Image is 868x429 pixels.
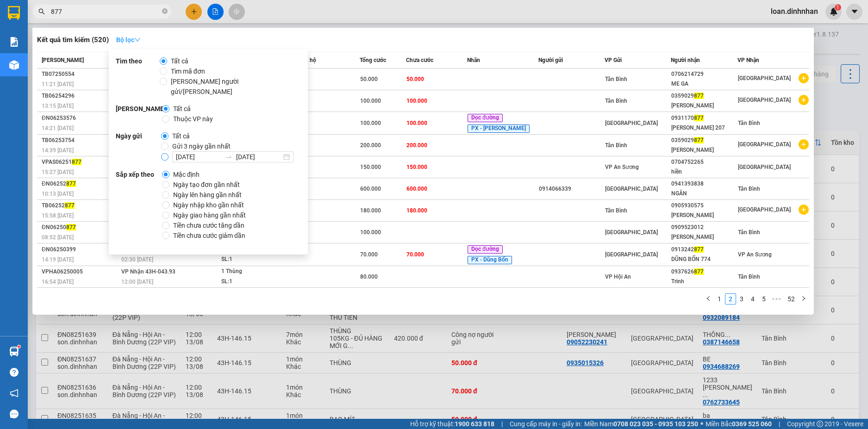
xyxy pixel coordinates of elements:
div: ME GA [671,79,737,89]
span: 180.000 [360,207,381,214]
span: Gửi 3 ngày gần nhất [169,141,234,151]
span: [GEOGRAPHIC_DATA] [738,206,791,213]
span: 02:30 [DATE] [121,256,153,263]
span: Tân Bình [738,120,760,126]
span: [GEOGRAPHIC_DATA] [605,229,658,236]
span: VP Nhận 43H-043.93 [121,268,175,275]
div: [PERSON_NAME] [671,211,737,220]
div: ĐN06250 [42,223,119,232]
span: 70.000 [360,251,378,258]
span: 10:13 [DATE] [42,191,74,197]
div: SL: 1 [221,255,291,265]
span: Ngày nhập kho gần nhất [169,200,248,210]
span: 50.000 [360,76,378,82]
img: warehouse-icon [9,347,19,356]
span: [GEOGRAPHIC_DATA] [605,251,658,258]
span: Ngày giao hàng gần nhất [169,210,250,220]
img: logo-vxr [8,6,20,20]
span: 100.000 [360,120,381,126]
span: VP Nhận [737,57,759,63]
span: Người nhận [671,57,700,63]
input: Tìm tên, số ĐT hoặc mã đơn [51,6,160,17]
div: ĐN06253576 [42,113,119,123]
span: 14:19 [DATE] [42,256,74,263]
span: Tất cả [167,56,192,66]
div: 0914066339 [539,184,604,194]
img: warehouse-icon [9,60,19,70]
div: [PERSON_NAME] [671,101,737,111]
span: swap-right [225,153,232,161]
input: Ngày kết thúc [236,152,281,162]
h3: Kết quả tìm kiếm ( 520 ) [37,35,109,45]
span: 100.000 [360,229,381,236]
div: ĐN06252 [42,179,119,189]
img: solution-icon [9,37,19,47]
a: 3 [737,294,747,304]
span: VP Hội An [605,274,631,280]
div: 0704752265 [671,157,737,167]
li: Next 5 Pages [769,293,784,305]
div: TB06252 [42,201,119,211]
span: Tân Bình [605,207,627,214]
span: Chưa cước [406,57,433,63]
div: ĐN06250399 [42,245,119,255]
span: 14:21 [DATE] [42,125,74,131]
span: to [225,153,232,161]
strong: Sắp xếp theo [116,169,162,241]
input: Ngày bắt đầu [176,152,221,162]
a: 4 [748,294,758,304]
span: ••• [769,293,784,305]
div: 0905930575 [671,201,737,211]
span: 13:15 [DATE] [42,103,74,109]
div: 0359029 [671,91,737,101]
span: VP An Sương [605,164,639,170]
span: [PERSON_NAME] người gửi/[PERSON_NAME] [167,76,297,97]
div: NGÂN [671,189,737,199]
li: 2 [725,293,736,305]
span: Tân Bình [738,274,760,280]
button: right [798,293,809,305]
li: 4 [747,293,758,305]
strong: Ngày gửi [116,131,161,162]
span: [GEOGRAPHIC_DATA] [605,120,658,126]
span: 877 [66,224,76,230]
span: plus-circle [799,205,809,215]
span: 12:00 [DATE] [121,279,153,285]
span: 600.000 [406,186,427,192]
div: [PERSON_NAME] [671,232,737,242]
span: 150.000 [360,164,381,170]
span: 877 [72,159,81,165]
span: 11:21 [DATE] [42,81,74,87]
span: 877 [65,202,75,209]
span: 877 [694,137,704,143]
span: [GEOGRAPHIC_DATA] [738,164,791,170]
span: Dọc đường [468,245,503,254]
span: Tiền chưa cước giảm dần [169,230,249,241]
span: VP An Sương [738,251,772,258]
span: [GEOGRAPHIC_DATA] [738,97,791,103]
span: [GEOGRAPHIC_DATA] [738,141,791,148]
span: Tiền chưa cước tăng dần [169,220,248,230]
span: 100.000 [406,120,427,126]
div: 1 Thùng [221,267,291,277]
span: 16:54 [DATE] [42,279,74,285]
li: 52 [784,293,798,305]
span: Tân Bình [605,76,627,82]
li: Next Page [798,293,809,305]
div: [PERSON_NAME] 207 [671,123,737,133]
div: 0706214729 [671,69,737,79]
span: 100.000 [406,98,427,104]
span: 08:52 [DATE] [42,234,74,241]
span: Tổng cước [360,57,386,63]
span: 15:27 [DATE] [42,169,74,175]
span: 877 [694,115,704,121]
span: Tất cả [169,104,194,114]
sup: 1 [18,345,20,348]
span: plus-circle [799,95,809,105]
li: 5 [758,293,769,305]
span: 100.000 [360,98,381,104]
span: Thuộc VP này [169,114,217,124]
span: close-circle [162,7,168,16]
span: Tân Bình [605,142,627,149]
span: Mặc định [169,169,203,180]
